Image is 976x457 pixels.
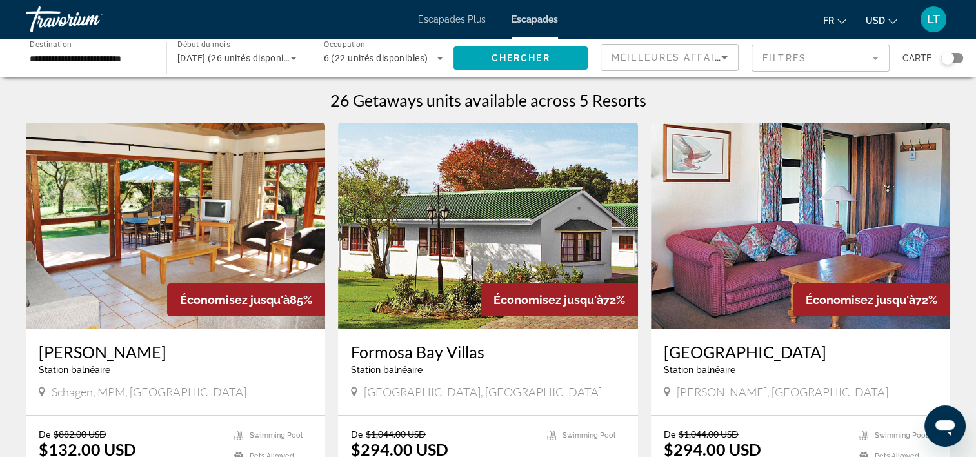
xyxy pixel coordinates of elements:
[364,385,602,399] span: [GEOGRAPHIC_DATA], [GEOGRAPHIC_DATA]
[177,53,304,63] span: [DATE] (26 unités disponibles)
[917,6,950,33] button: Menu utilisateur
[493,293,603,307] span: Économisez jusqu'à
[351,429,363,440] span: De
[52,385,246,399] span: Schagen, MPM, [GEOGRAPHIC_DATA]
[324,53,428,63] span: 6 (22 unités disponibles)
[338,123,637,329] img: 4255E01X.jpg
[752,44,890,72] button: Filtre
[875,431,928,440] span: Swimming Pool
[481,283,638,316] div: 72%
[902,49,931,67] span: Carte
[180,293,290,307] span: Économisez jusqu'à
[453,46,588,70] button: Chercher
[512,14,558,25] a: Escapades
[39,342,312,361] a: [PERSON_NAME]
[924,405,966,447] iframe: Bouton de lancement de la fenêtre de messagerie
[664,342,937,361] a: [GEOGRAPHIC_DATA]
[39,365,110,375] span: Station balnéaire
[351,365,423,375] span: Station balnéaire
[664,429,675,440] span: De
[679,429,739,440] span: $1,044.00 USD
[612,52,735,63] span: Meilleures affaires
[26,123,325,329] img: 3116O01X.jpg
[351,342,624,361] a: Formosa Bay Villas
[927,13,940,26] span: LT
[30,39,72,48] span: Destination
[250,431,303,440] span: Swimming Pool
[793,283,950,316] div: 72%
[366,429,426,440] span: $1,044.00 USD
[823,15,834,26] span: Fr
[330,90,646,110] h1: 26 Getaways units available across 5 Resorts
[418,14,486,25] a: Escapades Plus
[612,50,728,65] mat-select: Trier par
[492,53,550,63] span: Chercher
[806,293,915,307] span: Économisez jusqu'à
[324,40,366,49] span: Occupation
[866,15,885,26] span: USD
[54,429,106,440] span: $882.00 USD
[677,385,888,399] span: [PERSON_NAME], [GEOGRAPHIC_DATA]
[177,40,230,49] span: Début du mois
[823,11,846,30] button: Changer la langue
[563,431,615,440] span: Swimming Pool
[167,283,325,316] div: 85%
[39,429,50,440] span: De
[664,365,735,375] span: Station balnéaire
[26,3,155,36] a: Travorium
[866,11,897,30] button: Changer de devise
[651,123,950,329] img: 3245I01X.jpg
